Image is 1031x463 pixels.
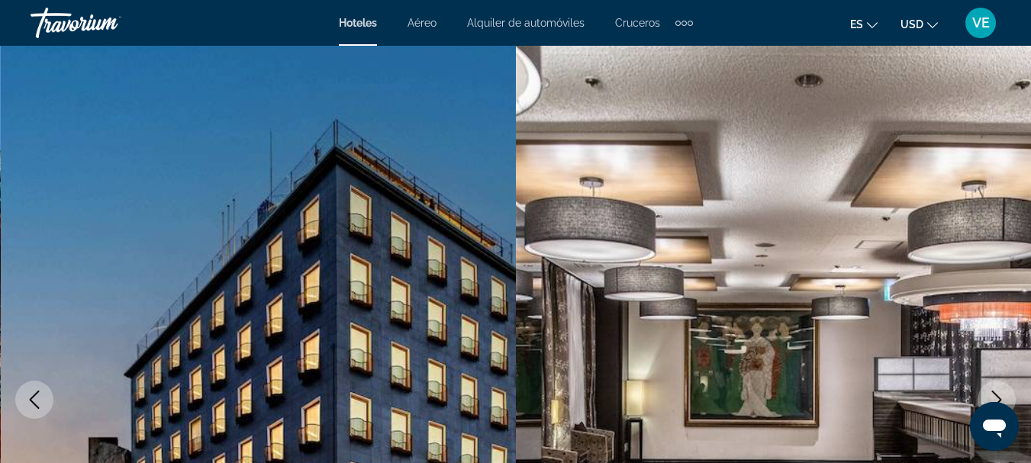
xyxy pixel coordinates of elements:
[467,17,585,29] a: Alquiler de automóviles
[850,13,878,35] button: Change language
[31,3,183,43] a: Travorium
[15,381,53,419] button: Previous image
[972,15,990,31] span: VE
[901,18,923,31] span: USD
[850,18,863,31] span: es
[675,11,693,35] button: Extra navigation items
[970,402,1019,451] iframe: Button to launch messaging window
[978,381,1016,419] button: Next image
[408,17,437,29] a: Aéreo
[961,7,1000,39] button: User Menu
[615,17,660,29] a: Cruceros
[901,13,938,35] button: Change currency
[339,17,377,29] a: Hoteles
